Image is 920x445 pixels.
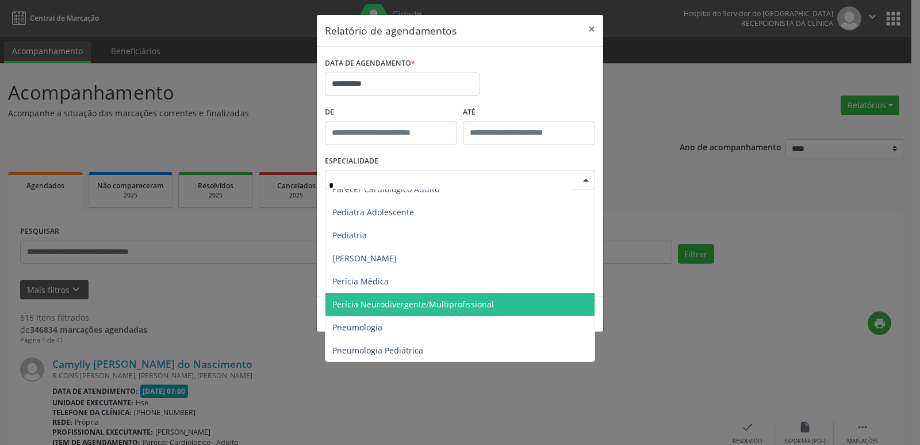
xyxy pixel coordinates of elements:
span: Parecer Cardiologico Adulto [332,184,439,195]
label: DATA DE AGENDAMENTO [325,55,415,73]
span: Pediatra Adolescente [332,207,414,218]
label: ATÉ [463,104,595,121]
button: Close [580,15,603,43]
span: Pneumologia [332,322,382,333]
label: De [325,104,457,121]
span: [PERSON_NAME] [332,253,397,264]
span: Pediatria [332,230,367,241]
h5: Relatório de agendamentos [325,23,457,38]
span: Pneumologia Pediátrica [332,345,423,356]
span: Perícia Médica [332,276,389,287]
label: ESPECIALIDADE [325,153,378,170]
span: Perícia Neurodivergente/Multiprofissional [332,299,494,310]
